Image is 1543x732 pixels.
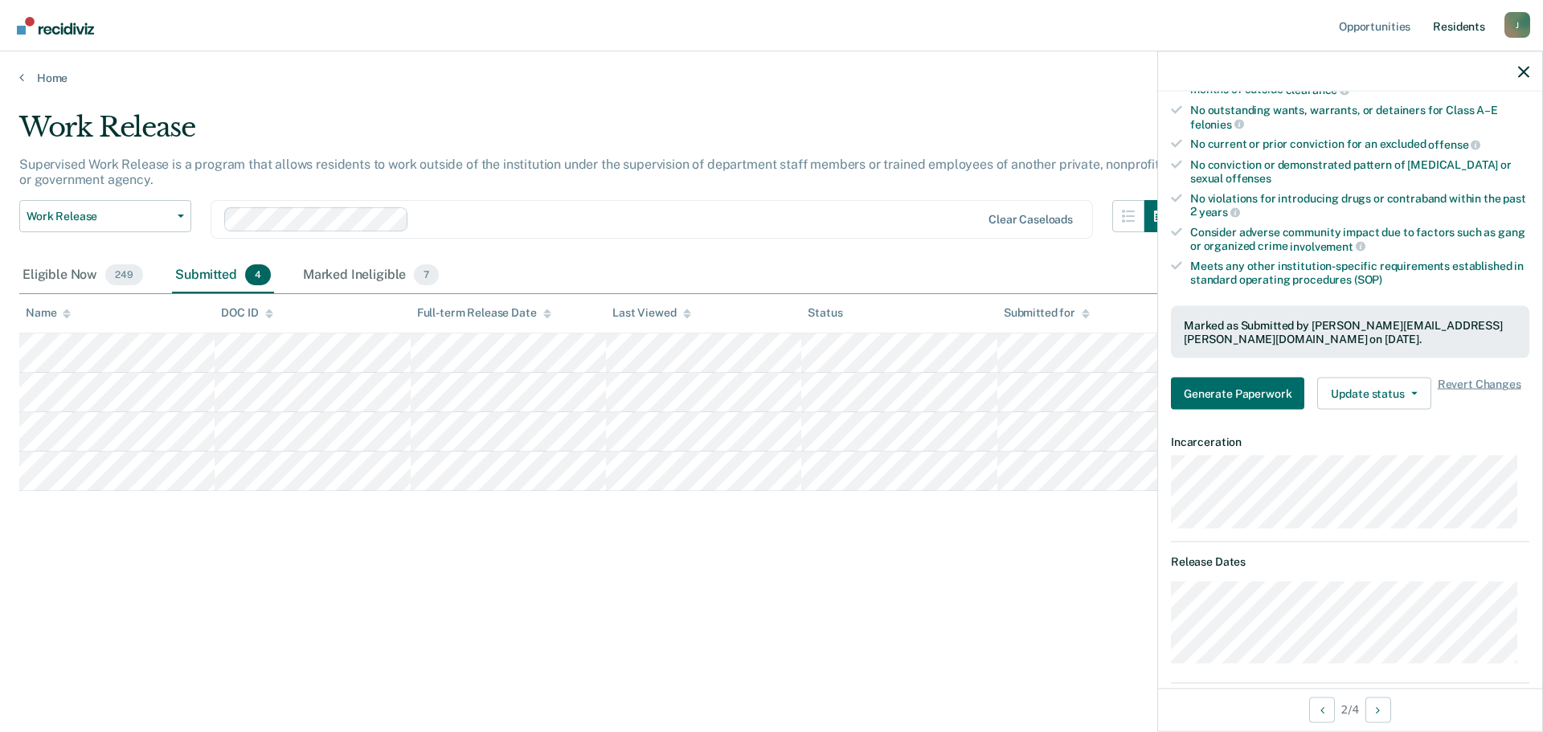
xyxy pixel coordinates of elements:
span: 249 [105,264,143,285]
button: Generate Paperwork [1171,378,1304,410]
button: Update status [1317,378,1430,410]
span: felonies [1190,117,1244,130]
div: No violations for introducing drugs or contraband within the past 2 [1190,191,1529,219]
div: Marked Ineligible [300,258,443,293]
div: Consider adverse community impact due to factors such as gang or organized crime [1190,225,1529,252]
div: No conviction or demonstrated pattern of [MEDICAL_DATA] or sexual [1190,157,1529,185]
span: Work Release [27,210,171,223]
dt: Incarceration [1171,436,1529,449]
button: Previous Opportunity [1309,697,1335,722]
span: clearance [1286,84,1350,96]
a: Home [19,71,1524,85]
button: Next Opportunity [1365,697,1391,722]
img: Recidiviz [17,17,94,35]
span: offense [1428,138,1480,151]
div: Status [808,306,842,320]
div: DOC ID [221,306,272,320]
div: Submitted [172,258,274,293]
div: Submitted for [1004,306,1090,320]
div: 2 / 4 [1158,688,1542,730]
span: offenses [1226,171,1271,184]
div: No outstanding wants, warrants, or detainers for Class A–E [1190,103,1529,130]
div: Clear caseloads [988,213,1073,227]
div: Last Viewed [612,306,690,320]
span: years [1199,206,1240,219]
div: Name [26,306,71,320]
div: J [1504,12,1530,38]
div: Meets any other institution-specific requirements established in standard operating procedures [1190,260,1529,287]
button: Profile dropdown button [1504,12,1530,38]
div: Eligible Now [19,258,146,293]
span: Revert Changes [1438,378,1521,410]
dt: Release Dates [1171,555,1529,569]
div: Marked as Submitted by [PERSON_NAME][EMAIL_ADDRESS][PERSON_NAME][DOMAIN_NAME] on [DATE]. [1184,318,1516,346]
span: involvement [1290,239,1365,252]
span: 4 [245,264,271,285]
span: 7 [414,264,439,285]
div: Full-term Release Date [417,306,551,320]
div: No current or prior conviction for an excluded [1190,137,1529,152]
span: (SOP) [1354,273,1382,286]
div: Work Release [19,111,1177,157]
p: Supervised Work Release is a program that allows residents to work outside of the institution und... [19,157,1163,187]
